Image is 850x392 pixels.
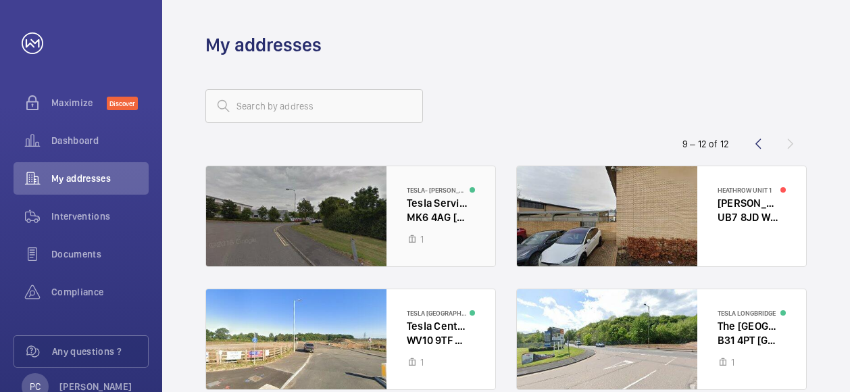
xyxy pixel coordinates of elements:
[682,137,729,151] div: 9 – 12 of 12
[51,285,149,299] span: Compliance
[51,172,149,185] span: My addresses
[51,134,149,147] span: Dashboard
[51,210,149,223] span: Interventions
[51,247,149,261] span: Documents
[51,96,107,109] span: Maximize
[107,97,138,110] span: Discover
[205,89,423,123] input: Search by address
[52,345,148,358] span: Any questions ?
[205,32,322,57] h1: My addresses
